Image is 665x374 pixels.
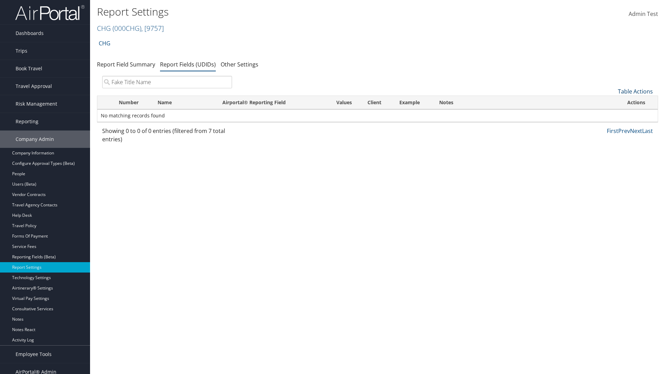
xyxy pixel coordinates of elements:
th: : activate to sort column descending [97,96,113,109]
a: Last [642,127,653,135]
a: Next [630,127,642,135]
span: Company Admin [16,131,54,148]
th: Notes [433,96,621,109]
span: Trips [16,42,27,60]
a: Report Field Summary [97,61,155,68]
a: Prev [618,127,630,135]
a: Report Fields (UDIDs) [160,61,216,68]
img: airportal-logo.png [15,5,85,21]
a: Other Settings [221,61,258,68]
th: Airportal&reg; Reporting Field [216,96,327,109]
div: Showing 0 to 0 of 0 entries (filtered from 7 total entries) [102,127,232,147]
a: CHG [97,24,164,33]
th: Actions [621,96,658,109]
span: Dashboards [16,25,44,42]
span: Reporting [16,113,38,130]
th: Number [113,96,151,109]
span: ( 000CHG ) [113,24,141,33]
span: Employee Tools [16,346,52,363]
input: Search [102,76,232,88]
th: Example [393,96,433,109]
th: Name [151,96,216,109]
a: CHG [99,36,110,50]
a: Table Actions [618,88,653,95]
td: No matching records found [97,109,658,122]
span: Travel Approval [16,78,52,95]
h1: Report Settings [97,5,471,19]
span: , [ 9757 ] [141,24,164,33]
span: Book Travel [16,60,42,77]
a: First [607,127,618,135]
a: Admin Test [629,3,658,25]
th: Values [327,96,361,109]
span: Admin Test [629,10,658,18]
th: Client [361,96,393,109]
span: Risk Management [16,95,57,113]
